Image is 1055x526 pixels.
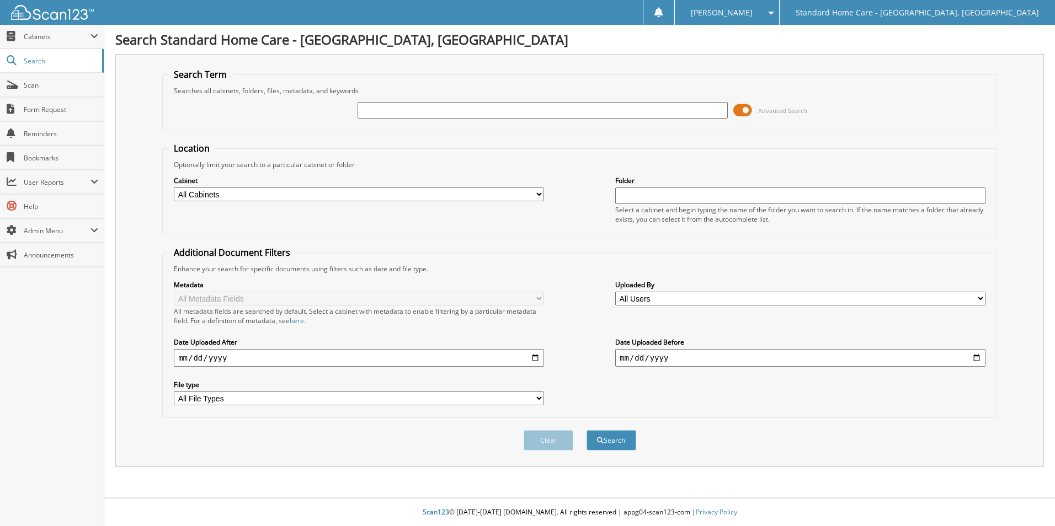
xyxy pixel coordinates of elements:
label: Date Uploaded After [174,337,544,347]
label: File type [174,380,544,389]
span: Advanced Search [758,106,807,115]
span: Scan123 [423,507,449,517]
span: Bookmarks [24,153,98,163]
label: Folder [615,176,985,185]
span: Help [24,202,98,211]
a: Privacy Policy [696,507,737,517]
span: [PERSON_NAME] [691,9,753,16]
input: end [615,349,985,367]
span: Admin Menu [24,226,90,235]
button: Clear [524,430,573,450]
div: Enhance your search for specific documents using filters such as date and file type. [168,264,991,273]
div: Select a cabinet and begin typing the name of the folder you want to search in. If the name match... [615,205,985,224]
div: Searches all cabinets, folders, files, metadata, and keywords [168,86,991,95]
label: Metadata [174,280,544,289]
span: Announcements [24,250,98,260]
span: Standard Home Care - [GEOGRAPHIC_DATA], [GEOGRAPHIC_DATA] [796,9,1039,16]
label: Cabinet [174,176,544,185]
div: Optionally limit your search to a particular cabinet or folder [168,160,991,169]
legend: Location [168,142,215,154]
a: here [290,316,304,325]
img: scan123-logo-white.svg [11,5,94,20]
span: Cabinets [24,32,90,41]
span: User Reports [24,178,90,187]
legend: Additional Document Filters [168,246,296,259]
span: Form Request [24,105,98,114]
input: start [174,349,544,367]
legend: Search Term [168,68,232,80]
div: All metadata fields are searched by default. Select a cabinet with metadata to enable filtering b... [174,307,544,325]
label: Uploaded By [615,280,985,289]
h1: Search Standard Home Care - [GEOGRAPHIC_DATA], [GEOGRAPHIC_DATA] [115,30,1044,49]
span: Reminders [24,129,98,138]
label: Date Uploaded Before [615,337,985,347]
span: Search [24,56,97,66]
span: Scan [24,80,98,90]
button: Search [587,430,636,450]
div: © [DATE]-[DATE] [DOMAIN_NAME]. All rights reserved | appg04-scan123-com | [104,499,1055,526]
